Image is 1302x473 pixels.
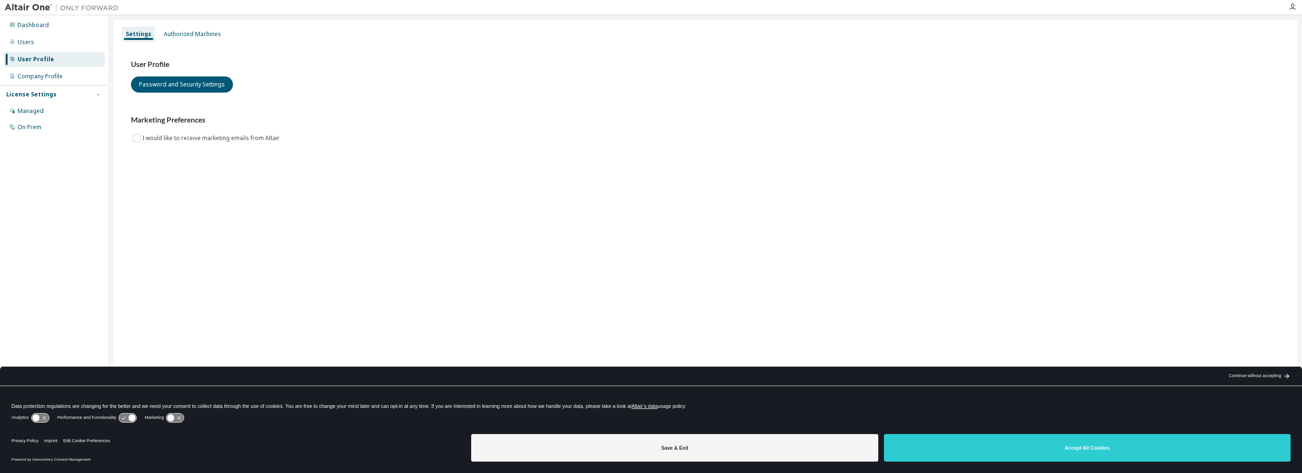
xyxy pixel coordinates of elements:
div: License Settings [6,91,56,98]
div: Authorized Machines [164,30,221,38]
img: Altair One [5,3,123,12]
div: Users [18,38,34,46]
h3: User Profile [131,60,1280,69]
div: Dashboard [18,21,49,29]
div: Company Profile [18,73,63,80]
div: On Prem [18,123,41,131]
div: Managed [18,107,44,115]
h3: Marketing Preferences [131,115,1280,125]
button: Password and Security Settings [131,76,233,93]
label: I would like to receive marketing emails from Altair [142,132,281,144]
div: Settings [126,30,151,38]
div: User Profile [18,56,54,63]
